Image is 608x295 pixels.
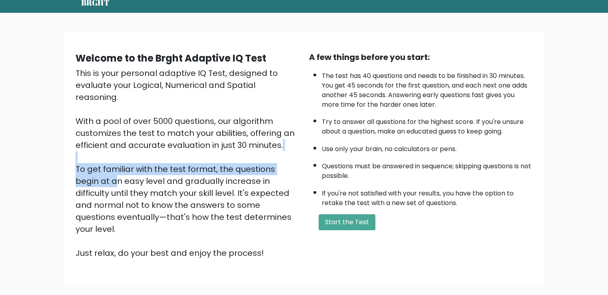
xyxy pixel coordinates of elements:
[322,140,533,154] li: Use only your brain, no calculators or pens.
[322,67,533,110] li: The test has 40 questions and needs to be finished in 30 minutes. You get 45 seconds for the firs...
[76,67,299,259] div: This is your personal adaptive IQ Test, designed to evaluate your Logical, Numerical and Spatial ...
[319,214,375,230] button: Start the Test
[322,157,533,181] li: Questions must be answered in sequence; skipping questions is not possible.
[322,113,533,136] li: Try to answer all questions for the highest score. If you're unsure about a question, make an edu...
[76,52,266,65] b: Welcome to the Brght Adaptive IQ Test
[322,185,533,208] li: If you're not satisfied with your results, you have the option to retake the test with a new set ...
[309,51,533,63] div: A few things before you start:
